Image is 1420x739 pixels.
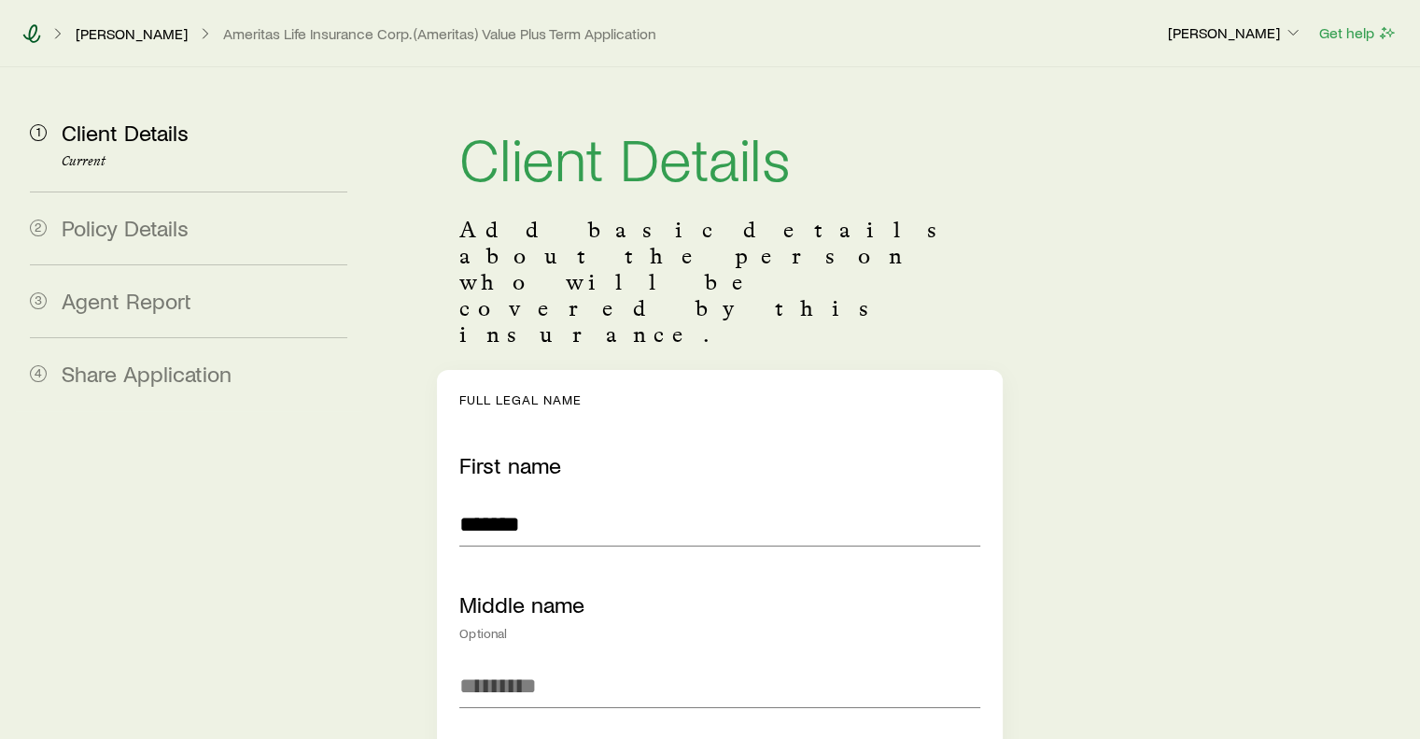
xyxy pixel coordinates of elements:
[30,124,47,141] span: 1
[62,154,347,169] p: Current
[459,127,979,187] h1: Client Details
[62,287,191,314] span: Agent Report
[1167,22,1303,45] button: [PERSON_NAME]
[222,25,657,43] button: Ameritas Life Insurance Corp. (Ameritas) Value Plus Term Application
[459,217,979,348] p: Add basic details about the person who will be covered by this insurance.
[62,214,189,241] span: Policy Details
[459,451,561,478] label: First name
[62,360,232,387] span: Share Application
[62,119,189,146] span: Client Details
[30,365,47,382] span: 4
[30,220,47,236] span: 2
[1168,23,1302,42] p: [PERSON_NAME]
[459,626,979,641] div: Optional
[75,25,189,43] a: [PERSON_NAME]
[30,292,47,309] span: 3
[459,590,584,618] label: Middle name
[459,392,979,407] p: Full legal name
[1318,22,1398,44] button: Get help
